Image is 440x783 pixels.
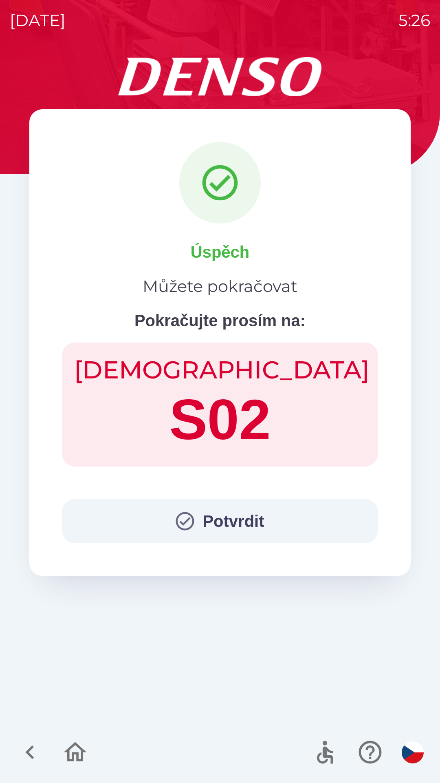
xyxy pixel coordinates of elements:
h2: [DEMOGRAPHIC_DATA] [74,355,366,385]
p: Pokračujte prosím na: [134,308,306,333]
button: Potvrdit [62,499,378,543]
img: cs flag [402,741,424,763]
p: 5:26 [398,8,430,33]
img: Logo [29,57,411,96]
p: [DATE] [10,8,66,33]
p: Úspěch [191,240,250,264]
p: Můžete pokračovat [143,274,297,299]
h1: S02 [74,385,366,454]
